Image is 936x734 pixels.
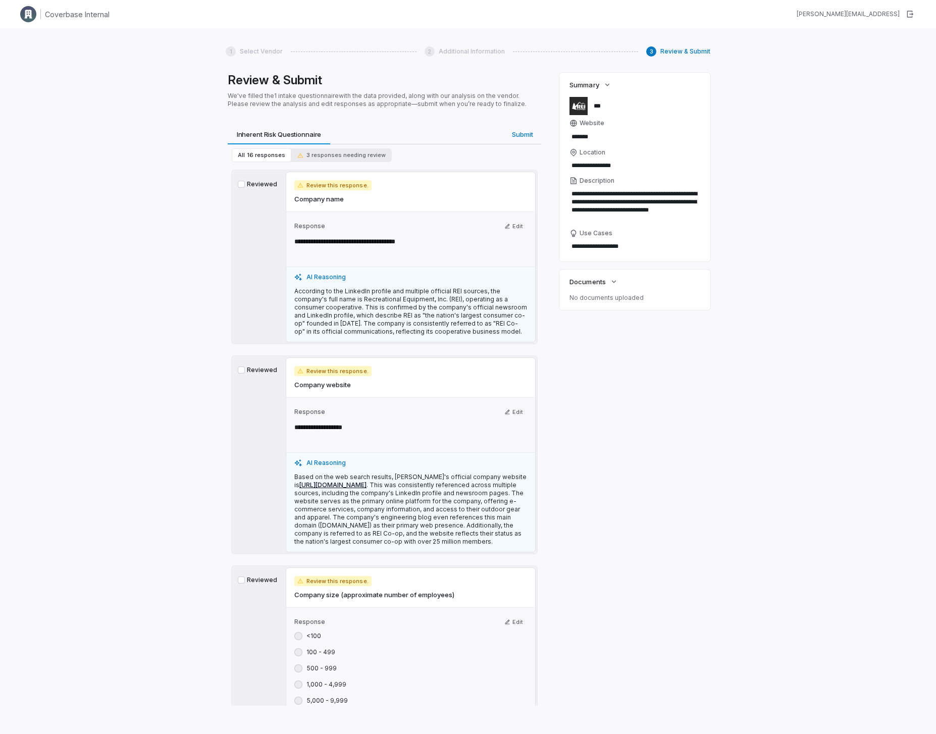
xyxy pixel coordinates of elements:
span: Location [580,148,605,156]
button: Reviewed [238,576,245,584]
span: Documents [569,277,605,286]
span: Company name [294,194,344,203]
textarea: Use Cases [569,239,700,253]
span: Review & Submit [660,47,710,56]
span: Company website [294,380,351,389]
span: 3 responses needing review [297,151,386,159]
span: Review this response. [294,180,372,190]
span: Review this response. [294,576,372,586]
span: Inherent Risk Questionnaire [233,128,326,141]
p: Based on the web search results, [PERSON_NAME]'s official company website is . This was consisten... [294,473,527,546]
button: Edit [500,220,527,232]
img: Clerk Logo [20,6,36,22]
div: 2 [425,46,435,57]
span: AI Reasoning [306,273,346,281]
h1: Coverbase Internal [45,9,110,20]
button: Reviewed [238,181,245,188]
p: According to the LinkedIn profile and multiple official REI sources, the company's full name is R... [294,287,527,336]
span: Company size (approximate number of employees) [294,590,454,599]
label: Response [294,222,498,230]
a: [URL][DOMAIN_NAME] [299,481,367,489]
span: Use Cases [580,229,612,237]
span: Review this response. [294,366,372,376]
textarea: Description [569,187,700,225]
label: 5,000 - 9,999 [306,697,348,705]
label: Response [294,408,498,416]
label: 100 - 499 [306,648,335,656]
button: Documents [566,273,620,291]
input: Location [569,159,700,173]
span: Website [580,119,604,127]
div: 1 [226,46,236,57]
button: Edit [500,616,527,628]
label: Reviewed [238,576,278,584]
span: Summary [569,80,599,89]
span: Select Vendor [240,47,283,56]
label: 500 - 999 [306,664,337,672]
label: Reviewed [238,180,278,188]
div: 3 [646,46,656,57]
button: Summary [566,76,614,94]
label: 1,000 - 4,999 [306,680,346,689]
h1: Review & Submit [228,73,541,88]
span: Submit [508,128,537,141]
p: We've filled the 1 intake questionnaire with the data provided, along with our analysis on the ve... [228,92,541,108]
span: AI Reasoning [306,459,346,467]
p: No documents uploaded [569,294,700,302]
label: Response [294,618,498,626]
input: Website [569,130,683,144]
span: 16 responses [247,151,285,159]
button: Edit [500,406,527,418]
label: <100 [306,632,321,640]
span: Description [580,177,614,185]
span: Additional Information [439,47,505,56]
div: [PERSON_NAME][EMAIL_ADDRESS] [797,10,900,18]
label: Reviewed [238,366,278,374]
button: Reviewed [238,366,245,374]
button: All [232,148,291,162]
